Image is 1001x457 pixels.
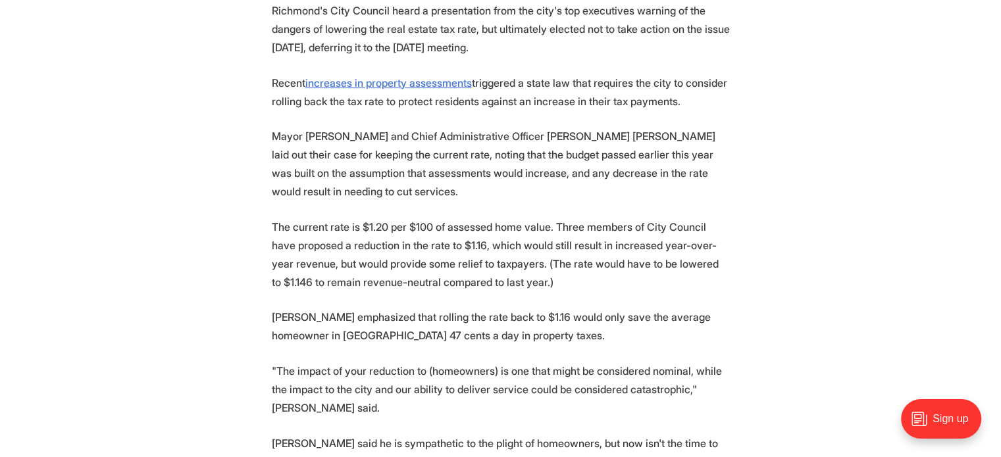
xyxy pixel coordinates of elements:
[272,362,730,417] p: "The impact of your reduction to (homeowners) is one that might be considered nominal, while the ...
[890,393,1001,457] iframe: portal-trigger
[272,1,730,57] p: Richmond's City Council heard a presentation from the city's top executives warning of the danger...
[272,74,730,110] p: Recent triggered a state law that requires the city to consider rolling back the tax rate to prot...
[272,127,730,201] p: Mayor [PERSON_NAME] and Chief Administrative Officer [PERSON_NAME] [PERSON_NAME] laid out their c...
[272,308,730,345] p: [PERSON_NAME] emphasized that rolling the rate back to $1.16 would only save the average homeowne...
[305,76,472,89] a: increases in property assessments
[272,218,730,291] p: The current rate is $1.20 per $100 of assessed home value. Three members of City Council have pro...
